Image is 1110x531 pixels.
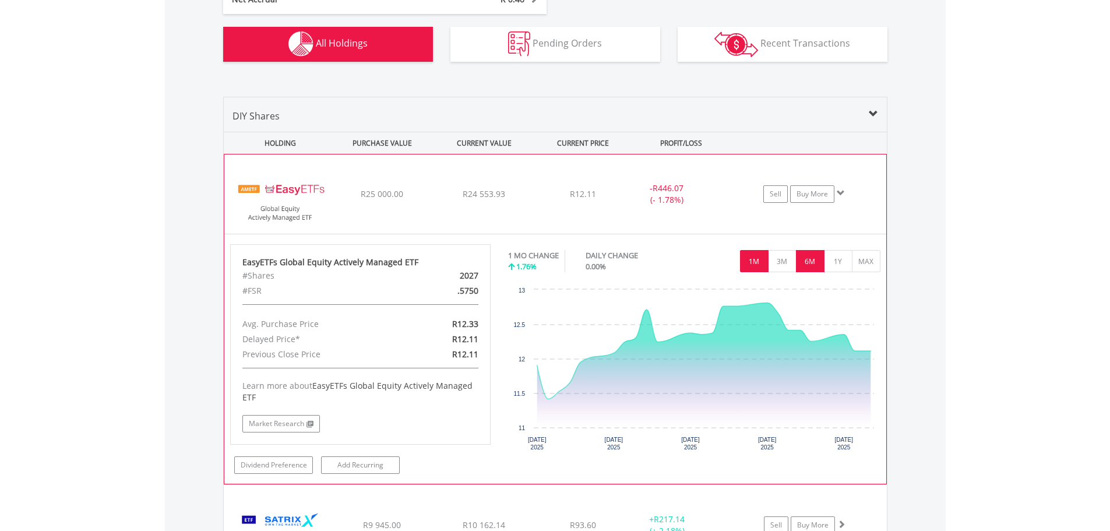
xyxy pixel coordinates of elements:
span: 1.76% [516,261,537,272]
a: Add Recurring [321,456,400,474]
img: pending_instructions-wht.png [508,31,530,57]
span: DIY Shares [232,110,280,122]
div: EasyETFs Global Equity Actively Managed ETF [242,256,479,268]
svg: Interactive chart [508,284,880,459]
text: [DATE] 2025 [605,437,623,451]
div: PROFIT/LOSS [632,132,731,154]
button: 1M [740,250,769,272]
div: DAILY CHANGE [586,250,679,261]
span: 0.00% [586,261,606,272]
div: PURCHASE VALUE [333,132,432,154]
span: R24 553.93 [463,188,505,199]
span: R12.33 [452,318,478,329]
button: All Holdings [223,27,433,62]
div: #FSR [234,283,403,298]
div: Previous Close Price [234,347,403,362]
img: EQU.ZA.EASYGE.png [230,169,330,231]
text: 12.5 [514,322,526,328]
div: HOLDING [224,132,330,154]
a: Market Research [242,415,320,432]
button: 1Y [824,250,852,272]
button: 3M [768,250,797,272]
span: Recent Transactions [760,37,850,50]
button: Recent Transactions [678,27,887,62]
div: - (- 1.78%) [623,182,710,206]
span: R9 945.00 [363,519,401,530]
span: R217.14 [654,514,685,525]
img: transactions-zar-wht.png [714,31,758,57]
div: 1 MO CHANGE [508,250,559,261]
text: [DATE] 2025 [528,437,547,451]
div: Avg. Purchase Price [234,317,403,332]
span: R25 000.00 [361,188,403,199]
span: R93.60 [570,519,596,530]
text: [DATE] 2025 [835,437,854,451]
a: Buy More [790,185,834,203]
div: #Shares [234,268,403,283]
span: R10 162.14 [463,519,505,530]
a: Sell [763,185,788,203]
div: CURRENT VALUE [435,132,534,154]
button: Pending Orders [450,27,660,62]
span: All Holdings [316,37,368,50]
div: Learn more about [242,380,479,403]
a: Dividend Preference [234,456,313,474]
div: Delayed Price* [234,332,403,347]
text: 12 [519,356,526,363]
div: .5750 [403,283,487,298]
span: R12.11 [452,349,478,360]
text: 13 [519,287,526,294]
div: Chart. Highcharts interactive chart. [508,284,880,459]
button: MAX [852,250,880,272]
text: [DATE] 2025 [681,437,700,451]
text: [DATE] 2025 [758,437,777,451]
div: CURRENT PRICE [536,132,629,154]
span: R446.07 [653,182,683,194]
img: holdings-wht.png [288,31,313,57]
text: 11.5 [514,391,526,397]
span: R12.11 [570,188,596,199]
span: EasyETFs Global Equity Actively Managed ETF [242,380,473,403]
button: 6M [796,250,824,272]
div: 2027 [403,268,487,283]
span: Pending Orders [533,37,602,50]
span: R12.11 [452,333,478,344]
text: 11 [519,425,526,431]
